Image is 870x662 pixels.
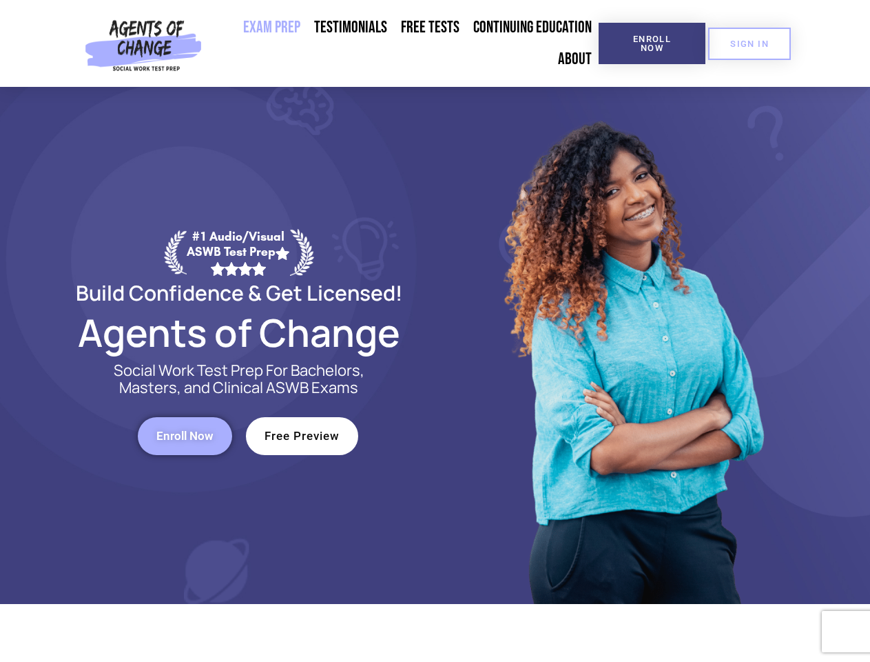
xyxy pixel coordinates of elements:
span: Enroll Now [621,34,683,52]
div: #1 Audio/Visual ASWB Test Prep [187,229,290,275]
p: Social Work Test Prep For Bachelors, Masters, and Clinical ASWB Exams [98,362,380,397]
nav: Menu [207,12,599,75]
a: Enroll Now [599,23,705,64]
a: About [551,43,599,75]
a: SIGN IN [708,28,791,60]
h2: Agents of Change [43,317,435,348]
a: Free Preview [246,417,358,455]
a: Enroll Now [138,417,232,455]
h2: Build Confidence & Get Licensed! [43,283,435,303]
a: Continuing Education [466,12,599,43]
a: Testimonials [307,12,394,43]
span: SIGN IN [730,39,769,48]
span: Enroll Now [156,430,214,442]
a: Exam Prep [236,12,307,43]
span: Free Preview [265,430,340,442]
a: Free Tests [394,12,466,43]
img: Website Image 1 (1) [494,87,769,604]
